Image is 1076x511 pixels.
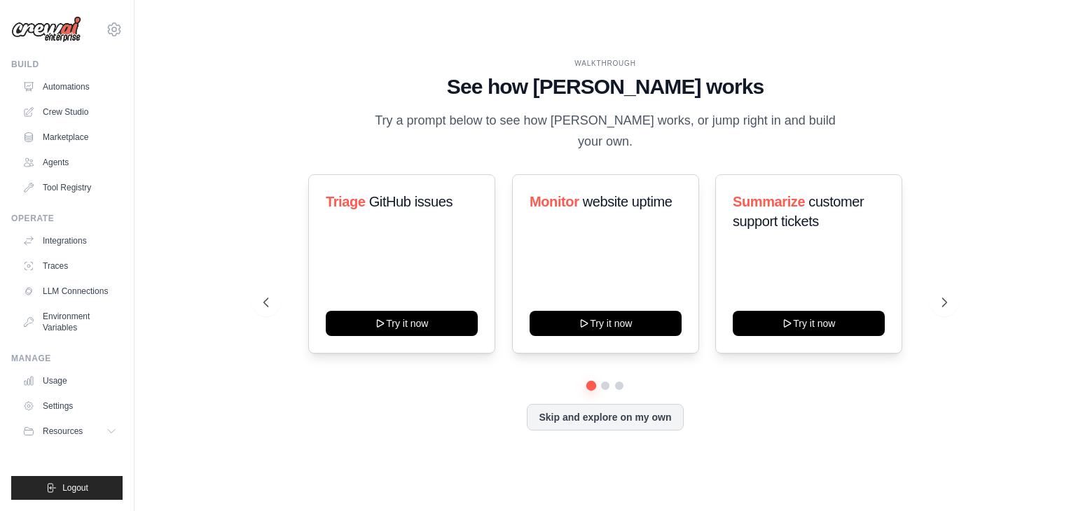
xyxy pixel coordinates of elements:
[530,311,682,336] button: Try it now
[326,194,366,209] span: Triage
[17,395,123,417] a: Settings
[733,194,864,229] span: customer support tickets
[17,176,123,199] a: Tool Registry
[11,16,81,43] img: Logo
[17,76,123,98] a: Automations
[582,194,672,209] span: website uptime
[17,101,123,123] a: Crew Studio
[17,305,123,339] a: Environment Variables
[369,194,453,209] span: GitHub issues
[17,230,123,252] a: Integrations
[17,370,123,392] a: Usage
[17,255,123,277] a: Traces
[17,151,123,174] a: Agents
[11,59,123,70] div: Build
[43,426,83,437] span: Resources
[326,311,478,336] button: Try it now
[263,58,947,69] div: WALKTHROUGH
[17,126,123,148] a: Marketplace
[733,194,805,209] span: Summarize
[11,476,123,500] button: Logout
[263,74,947,99] h1: See how [PERSON_NAME] works
[11,213,123,224] div: Operate
[370,111,841,152] p: Try a prompt below to see how [PERSON_NAME] works, or jump right in and build your own.
[733,311,885,336] button: Try it now
[17,280,123,302] a: LLM Connections
[62,482,88,493] span: Logout
[530,194,579,209] span: Monitor
[17,420,123,442] button: Resources
[527,404,683,430] button: Skip and explore on my own
[11,353,123,364] div: Manage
